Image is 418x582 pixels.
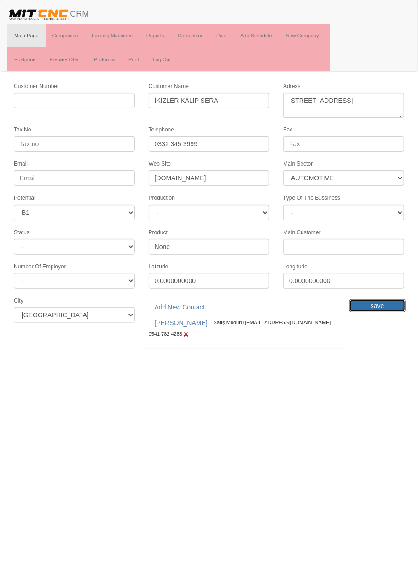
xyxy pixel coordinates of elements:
img: header.png [7,7,70,21]
label: Number Of Employer [14,263,66,271]
label: Tax No [14,126,31,134]
a: Prepare Offer [42,48,87,71]
input: Telephone [149,136,270,152]
input: Web site [149,170,270,186]
a: Main Page [7,24,46,47]
label: Type Of The Bussiness [283,194,340,202]
input: Email [14,170,135,186]
label: Longitude [283,263,308,271]
a: Postpone [7,48,42,71]
label: Product [149,229,168,237]
input: Customer No [14,93,135,108]
label: Potential [14,194,35,202]
input: Tax no [14,136,135,152]
label: Email [14,160,28,168]
label: Web Site [149,160,171,168]
label: Customer Number [14,83,59,90]
label: City [14,297,23,305]
label: Adress [283,83,300,90]
label: Main Customer [283,229,320,237]
textarea: [STREET_ADDRESS] [283,93,404,118]
label: Latitude [149,263,168,271]
a: New Company [279,24,326,47]
label: Telephone [149,126,174,134]
input: Customer Name [149,93,270,108]
input: Fax [283,136,404,152]
a: Add New Contact [149,299,211,315]
label: Status [14,229,29,237]
a: Proforma [87,48,122,71]
a: Past [209,24,233,47]
label: Customer Name [149,83,189,90]
a: Existing Machines [85,24,139,47]
label: Production [149,194,175,202]
div: Satış Müdürü [EMAIL_ADDRESS][DOMAIN_NAME] 0541 782 4283 [149,315,337,338]
a: Reports [139,24,171,47]
label: Main Sector [283,160,313,168]
a: [PERSON_NAME] [149,315,214,331]
img: Edit [182,331,190,338]
input: save [349,299,406,312]
a: Companies [46,24,85,47]
label: Fax [283,126,292,134]
a: Log Out [146,48,178,71]
a: Competitor [171,24,209,47]
a: Print [122,48,146,71]
a: Add Schedule [233,24,279,47]
a: CRM [0,0,96,24]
